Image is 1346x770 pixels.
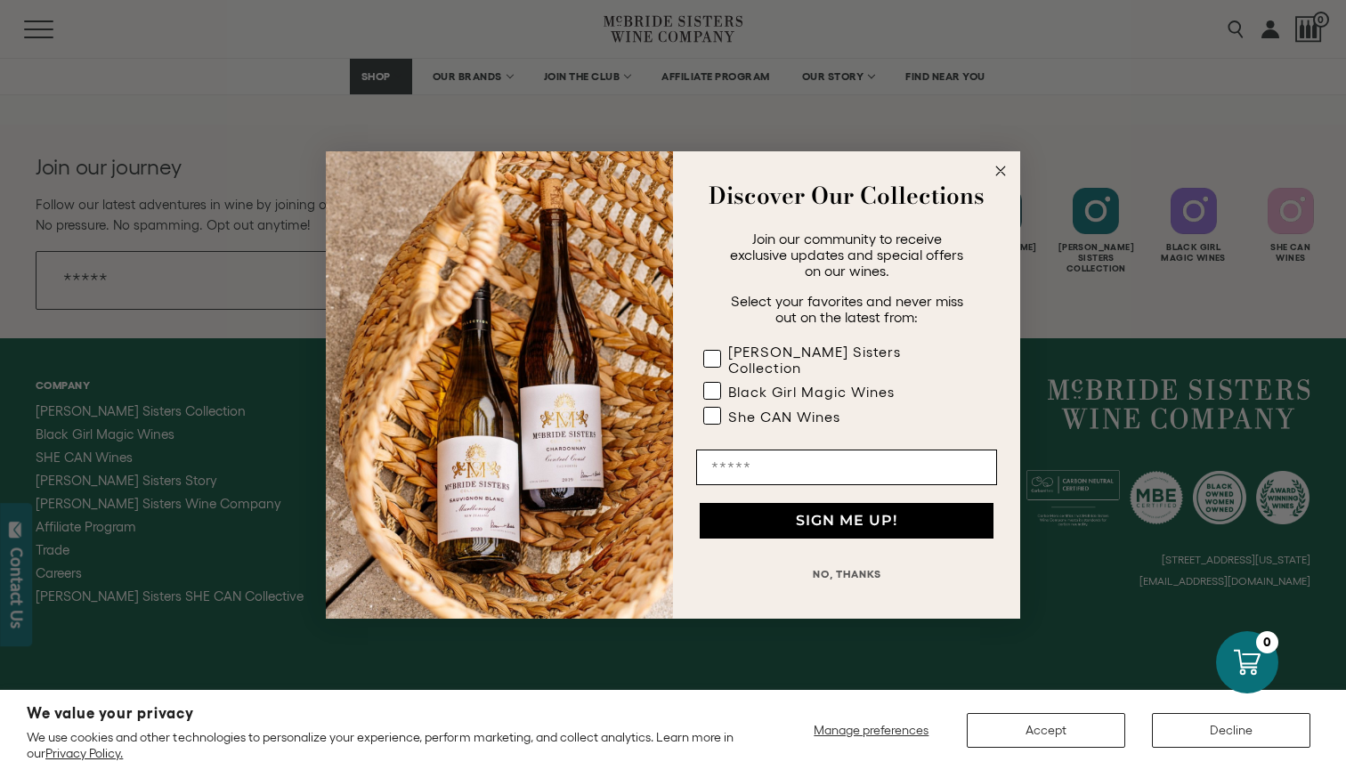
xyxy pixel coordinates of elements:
span: Select your favorites and never miss out on the latest from: [731,293,963,325]
div: She CAN Wines [728,409,840,425]
button: Manage preferences [803,713,940,748]
span: Manage preferences [814,723,928,737]
p: We use cookies and other technologies to personalize your experience, perform marketing, and coll... [27,729,738,761]
strong: Discover Our Collections [709,178,985,213]
div: 0 [1256,631,1278,653]
div: Black Girl Magic Wines [728,384,895,400]
a: Privacy Policy. [45,746,123,760]
button: SIGN ME UP! [700,503,993,539]
button: Close dialog [990,160,1011,182]
span: Join our community to receive exclusive updates and special offers on our wines. [730,231,963,279]
input: Email [696,450,997,485]
button: Decline [1152,713,1310,748]
button: NO, THANKS [696,556,997,592]
h2: We value your privacy [27,706,738,721]
img: 42653730-7e35-4af7-a99d-12bf478283cf.jpeg [326,151,673,619]
div: [PERSON_NAME] Sisters Collection [728,344,961,376]
button: Accept [967,713,1125,748]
